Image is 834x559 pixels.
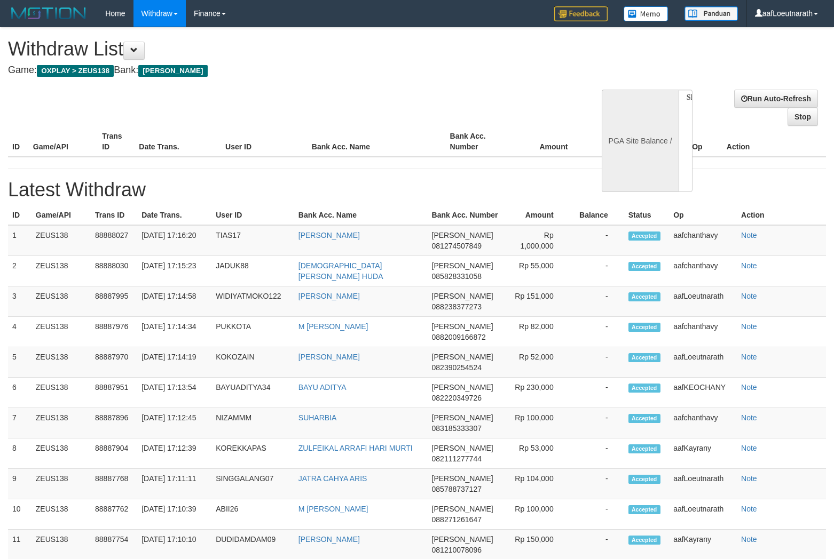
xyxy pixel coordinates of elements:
th: Balance [584,126,647,157]
td: Rp 52,000 [505,347,569,378]
span: 085788737127 [432,485,482,493]
td: - [570,286,624,317]
span: [PERSON_NAME] [138,65,207,77]
td: WIDIYATMOKO122 [211,286,294,317]
td: ZEUS138 [32,438,91,469]
a: JATRA CAHYA ARIS [298,474,367,483]
span: Accepted [628,323,660,332]
td: [DATE] 17:14:58 [137,286,211,317]
td: - [570,317,624,347]
span: 082390254524 [432,363,482,372]
td: [DATE] 17:14:19 [137,347,211,378]
th: User ID [221,126,308,157]
th: Game/API [29,126,98,157]
a: Note [741,353,757,361]
td: [DATE] 17:12:39 [137,438,211,469]
td: - [570,225,624,256]
td: aafchanthavy [669,256,737,286]
td: [DATE] 17:12:45 [137,408,211,438]
td: 1 [8,225,32,256]
span: 088271261647 [432,515,482,524]
td: - [570,408,624,438]
span: 081210078096 [432,546,482,554]
td: [DATE] 17:10:39 [137,499,211,530]
td: aafLoeutnarath [669,347,737,378]
span: [PERSON_NAME] [432,444,493,452]
span: Accepted [628,444,660,453]
th: User ID [211,205,294,225]
a: Note [741,413,757,422]
td: NIZAMMM [211,408,294,438]
span: [PERSON_NAME] [432,413,493,422]
td: Rp 104,000 [505,469,569,499]
td: 88887951 [91,378,137,408]
td: 88888030 [91,256,137,286]
th: Date Trans. [135,126,221,157]
td: ZEUS138 [32,256,91,286]
td: - [570,378,624,408]
a: Note [741,383,757,392]
span: [PERSON_NAME] [432,353,493,361]
span: 0882009166872 [432,333,486,341]
td: KOREKKAPAS [211,438,294,469]
a: [PERSON_NAME] [298,292,360,300]
img: Button%20Memo.svg [624,6,668,21]
td: - [570,499,624,530]
td: 2 [8,256,32,286]
td: 88887995 [91,286,137,317]
a: [PERSON_NAME] [298,535,360,544]
td: [DATE] 17:13:54 [137,378,211,408]
td: 88887768 [91,469,137,499]
a: [DEMOGRAPHIC_DATA][PERSON_NAME] HUDA [298,261,383,281]
td: aafchanthavy [669,317,737,347]
span: Accepted [628,292,660,301]
span: [PERSON_NAME] [432,535,493,544]
td: 88887762 [91,499,137,530]
td: 88887896 [91,408,137,438]
td: TIAS17 [211,225,294,256]
td: - [570,469,624,499]
a: M [PERSON_NAME] [298,322,368,331]
td: 4 [8,317,32,347]
span: Accepted [628,262,660,271]
td: 88887970 [91,347,137,378]
th: Action [737,205,826,225]
td: - [570,256,624,286]
td: Rp 100,000 [505,499,569,530]
span: Accepted [628,384,660,393]
td: ABII26 [211,499,294,530]
th: Trans ID [91,205,137,225]
td: 10 [8,499,32,530]
td: SINGGALANG07 [211,469,294,499]
span: Accepted [628,353,660,362]
span: OXPLAY > ZEUS138 [37,65,114,77]
span: [PERSON_NAME] [432,322,493,331]
td: ZEUS138 [32,225,91,256]
span: 082111277744 [432,454,482,463]
a: Note [741,292,757,300]
td: BAYUADITYA34 [211,378,294,408]
td: - [570,347,624,378]
a: [PERSON_NAME] [298,231,360,239]
td: aafLoeutnarath [669,499,737,530]
a: Note [741,231,757,239]
td: 3 [8,286,32,317]
a: Stop [788,108,818,126]
td: ZEUS138 [32,378,91,408]
th: Date Trans. [137,205,211,225]
h4: Game: Bank: [8,65,545,76]
a: Run Auto-Refresh [734,90,818,108]
a: Note [741,505,757,513]
td: 8 [8,438,32,469]
span: Accepted [628,505,660,514]
div: PGA Site Balance / [602,90,679,192]
a: Note [741,322,757,331]
span: Accepted [628,231,660,241]
a: [PERSON_NAME] [298,353,360,361]
td: ZEUS138 [32,499,91,530]
a: Note [741,444,757,452]
span: Accepted [628,475,660,484]
th: Action [722,126,826,157]
th: Op [669,205,737,225]
span: [PERSON_NAME] [432,383,493,392]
